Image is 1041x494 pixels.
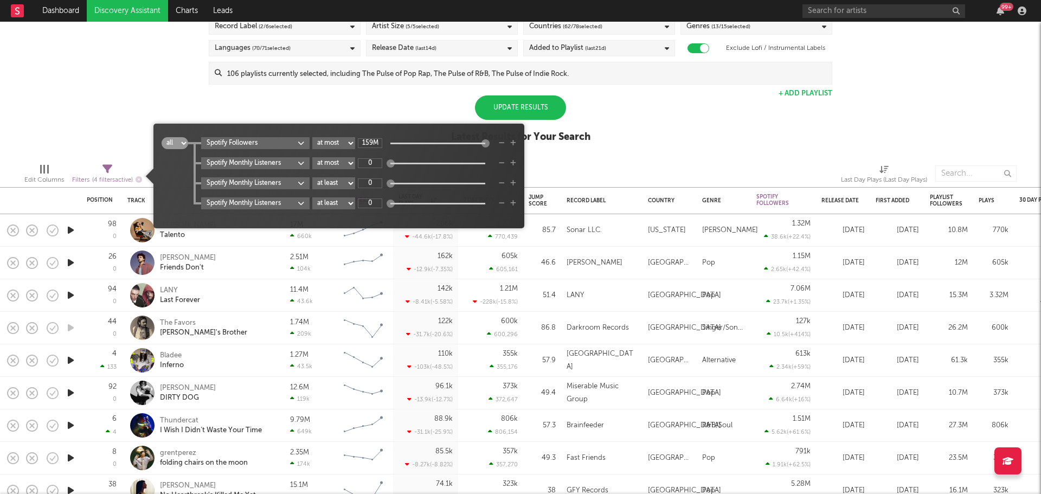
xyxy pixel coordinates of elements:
[648,224,686,237] div: [US_STATE]
[767,331,811,338] div: 10.5k ( +414 % )
[503,480,518,487] div: 323k
[438,318,453,325] div: 122k
[876,452,919,465] div: [DATE]
[529,194,547,207] div: Jump Score
[821,289,865,302] div: [DATE]
[764,266,811,273] div: 2.65k ( +42.4 % )
[702,354,736,367] div: Alternative
[702,256,715,270] div: Pop
[489,461,518,468] div: 357,270
[406,331,453,338] div: -31.7k ( -20.6 % )
[127,197,274,204] div: Track
[876,419,919,432] div: [DATE]
[160,448,248,458] div: grentperez
[876,256,919,270] div: [DATE]
[24,160,64,191] div: Edit Columns
[160,318,247,338] a: The Favors[PERSON_NAME]'s Brother
[372,42,436,55] div: Release Date
[529,42,606,55] div: Added to Playlist
[290,233,312,240] div: 660k
[791,285,811,292] div: 7.06M
[930,354,968,367] div: 61.3k
[821,197,859,204] div: Release Date
[529,20,602,33] div: Countries
[529,322,556,335] div: 86.8
[108,481,117,488] div: 38
[290,351,309,358] div: 1.27M
[113,234,117,240] div: 0
[290,416,310,424] div: 9.79M
[113,396,117,402] div: 0
[160,458,248,468] div: folding chairs on the moon
[405,233,453,240] div: -44.6k ( -17.8 % )
[87,197,113,203] div: Position
[160,328,247,338] div: [PERSON_NAME]'s Brother
[252,42,291,55] span: ( 70 / 71 selected)
[160,393,216,403] div: DIRTY DOG
[979,197,994,204] div: Plays
[160,361,184,370] div: Inferno
[215,42,291,55] div: Languages
[160,426,262,435] div: I Wish I Didn’t Waste Your Time
[160,230,216,240] div: Talento
[489,266,518,273] div: 605,161
[339,380,388,407] svg: Chart title
[979,419,1008,432] div: 806k
[821,224,865,237] div: [DATE]
[108,318,117,325] div: 44
[407,266,453,273] div: -12.9k ( -7.35 % )
[648,322,721,335] div: [GEOGRAPHIC_DATA]
[702,419,732,432] div: R&B/Soul
[769,396,811,403] div: 6.64k ( +16 % )
[503,383,518,390] div: 373k
[766,298,811,305] div: 23.7k ( +1.35 % )
[686,20,750,33] div: Genres
[766,461,811,468] div: 1.91k ( +62.5 % )
[290,298,313,305] div: 43.6k
[290,395,310,402] div: 119k
[791,480,811,487] div: 5.28M
[290,265,311,272] div: 104k
[160,448,248,468] a: grentperezfolding chairs on the moon
[160,318,247,328] div: The Favors
[372,20,439,33] div: Artist Size
[821,256,865,270] div: [DATE]
[290,428,312,435] div: 649k
[648,197,686,204] div: Country
[930,387,968,400] div: 10.7M
[24,174,64,187] div: Edit Columns
[796,318,811,325] div: 127k
[979,256,1008,270] div: 605k
[764,428,811,435] div: 5.62k ( +61.6 % )
[207,138,298,148] div: Spotify Followers
[100,363,117,370] div: 133
[160,263,216,273] div: Friends Don't
[290,460,310,467] div: 174k
[435,383,453,390] div: 96.1k
[876,197,914,204] div: First Added
[290,330,311,337] div: 209k
[648,256,691,270] div: [GEOGRAPHIC_DATA]
[876,322,919,335] div: [DATE]
[997,7,1004,15] button: 99+
[930,452,968,465] div: 23.5M
[160,286,200,296] div: LANY
[979,289,1008,302] div: 3.32M
[764,233,811,240] div: 38.6k ( +22.4 % )
[501,318,518,325] div: 600k
[160,383,216,393] div: [PERSON_NAME]
[711,20,750,33] span: ( 13 / 15 selected)
[113,461,117,467] div: 0
[876,354,919,367] div: [DATE]
[407,428,453,435] div: -31.1k ( -25.9 % )
[930,289,968,302] div: 15.3M
[434,415,453,422] div: 88.9k
[585,42,606,55] span: (last 21 d)
[438,253,453,260] div: 162k
[108,221,117,228] div: 98
[792,220,811,227] div: 1.32M
[529,419,556,432] div: 57.3
[567,348,637,374] div: [GEOGRAPHIC_DATA]
[207,198,298,208] div: Spotify Monthly Listeners
[339,347,388,374] svg: Chart title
